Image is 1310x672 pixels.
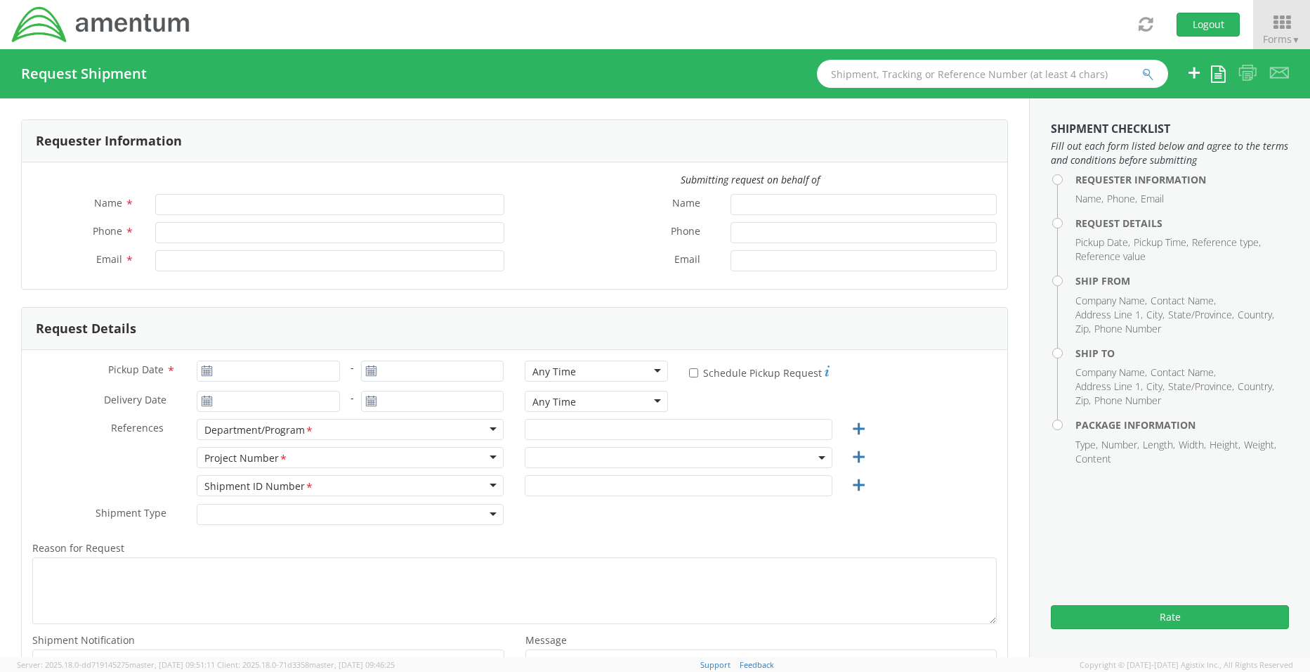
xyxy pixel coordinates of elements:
li: State/Province [1168,308,1234,322]
span: Email [674,252,700,269]
h3: Shipment Checklist [1051,123,1289,136]
img: dyn-intl-logo-049831509241104b2a82.png [11,5,192,44]
h4: Ship From [1075,276,1289,286]
div: Project Number [204,451,288,466]
div: Any Time [532,365,576,379]
li: Country [1238,380,1274,394]
li: Zip [1075,394,1091,408]
li: Company Name [1075,294,1147,308]
li: State/Province [1168,380,1234,394]
span: Pickup Date [108,363,164,376]
span: Email [96,252,122,266]
span: Message [525,633,567,647]
span: Reason for Request [32,541,124,555]
button: Rate [1051,605,1289,629]
a: Support [700,659,731,670]
span: Fill out each form listed below and agree to the terms and conditions before submitting [1051,139,1289,167]
li: Phone Number [1094,322,1161,336]
li: City [1146,380,1165,394]
span: Shipment Notification [32,633,135,647]
li: Width [1179,438,1206,452]
h3: Request Details [36,322,136,336]
div: Any Time [532,395,576,409]
h4: Ship To [1075,348,1289,358]
li: Zip [1075,322,1091,336]
li: Country [1238,308,1274,322]
span: Copyright © [DATE]-[DATE] Agistix Inc., All Rights Reserved [1080,659,1293,671]
li: Number [1101,438,1139,452]
h4: Requester Information [1075,174,1289,185]
i: Submitting request on behalf of [681,173,820,186]
span: Server: 2025.18.0-dd719145275 [17,659,215,670]
h3: Requester Information [36,134,182,148]
li: Reference type [1192,235,1261,250]
span: Forms [1263,32,1300,46]
a: Feedback [740,659,774,670]
div: Department/Program [204,423,314,438]
span: Phone [671,224,700,240]
li: Contact Name [1151,294,1216,308]
li: Weight [1244,438,1276,452]
li: Reference value [1075,250,1146,264]
span: Name [672,196,700,212]
span: master, [DATE] 09:51:11 [129,659,215,670]
li: Phone [1107,192,1137,206]
li: Phone Number [1094,394,1161,408]
li: Pickup Date [1075,235,1130,250]
li: Contact Name [1151,366,1216,380]
li: Height [1210,438,1240,452]
li: Company Name [1075,366,1147,380]
input: Schedule Pickup Request [689,368,698,377]
li: Email [1141,192,1164,206]
span: Delivery Date [104,393,166,409]
span: Phone [93,224,122,238]
span: Name [94,196,122,209]
h4: Request Details [1075,218,1289,228]
li: Address Line 1 [1075,308,1143,322]
h4: Package Information [1075,420,1289,430]
button: Logout [1177,13,1240,37]
li: Name [1075,192,1103,206]
span: Client: 2025.18.0-71d3358 [217,659,395,670]
li: City [1146,308,1165,322]
span: ▼ [1292,34,1300,46]
input: Shipment, Tracking or Reference Number (at least 4 chars) [817,60,1168,88]
span: References [111,421,164,434]
li: Content [1075,452,1111,466]
li: Pickup Time [1134,235,1188,250]
span: master, [DATE] 09:46:25 [309,659,395,670]
li: Length [1143,438,1175,452]
span: Shipment Type [96,506,166,522]
div: Shipment ID Number [204,479,314,494]
h4: Request Shipment [21,66,147,82]
li: Address Line 1 [1075,380,1143,394]
label: Schedule Pickup Request [689,363,830,380]
li: Type [1075,438,1098,452]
